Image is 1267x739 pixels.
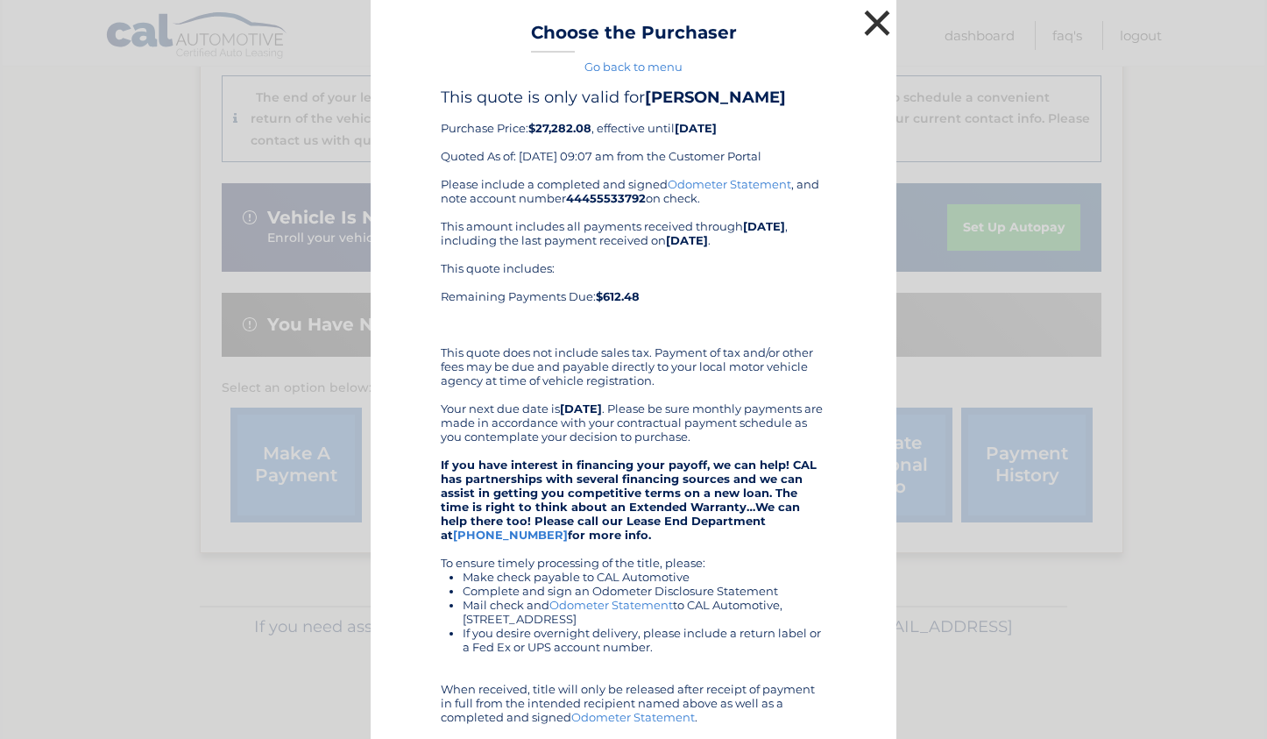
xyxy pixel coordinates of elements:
b: [DATE] [666,233,708,247]
b: [PERSON_NAME] [645,88,786,107]
li: If you desire overnight delivery, please include a return label or a Fed Ex or UPS account number. [463,626,826,654]
a: Go back to menu [584,60,683,74]
li: Mail check and to CAL Automotive, [STREET_ADDRESS] [463,598,826,626]
b: [DATE] [560,401,602,416]
b: 44455533792 [566,191,646,205]
li: Complete and sign an Odometer Disclosure Statement [463,584,826,598]
div: Purchase Price: , effective until Quoted As of: [DATE] 09:07 am from the Customer Portal [441,88,826,177]
a: [PHONE_NUMBER] [453,528,568,542]
div: This quote includes: Remaining Payments Due: [441,261,826,331]
a: Odometer Statement [668,177,791,191]
a: Odometer Statement [571,710,695,724]
b: $612.48 [596,289,640,303]
b: [DATE] [675,121,717,135]
button: × [860,5,895,40]
h3: Choose the Purchaser [531,22,737,53]
li: Make check payable to CAL Automotive [463,570,826,584]
b: [DATE] [743,219,785,233]
b: $27,282.08 [528,121,591,135]
h4: This quote is only valid for [441,88,826,107]
strong: If you have interest in financing your payoff, we can help! CAL has partnerships with several fin... [441,458,817,542]
a: Odometer Statement [549,598,673,612]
